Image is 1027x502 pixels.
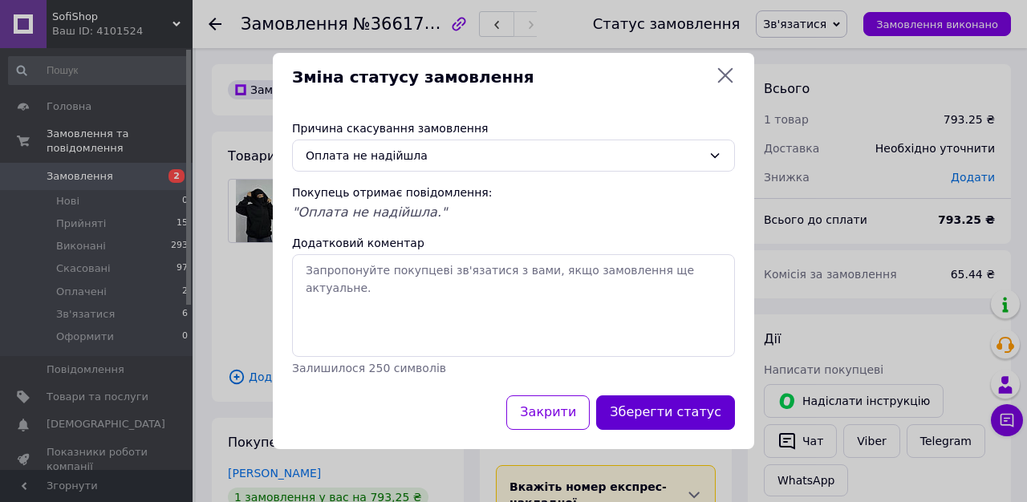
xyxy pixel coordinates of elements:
[292,204,447,220] span: "Оплата не надійшла."
[292,184,735,200] div: Покупець отримає повідомлення:
[506,395,590,430] button: Закрити
[306,147,702,164] div: Оплата не надійшла
[292,362,446,374] span: Залишилося 250 символів
[292,237,424,249] label: Додатковий коментар
[596,395,735,430] button: Зберегти статус
[292,120,735,136] div: Причина скасування замовлення
[292,66,709,89] span: Зміна статусу замовлення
